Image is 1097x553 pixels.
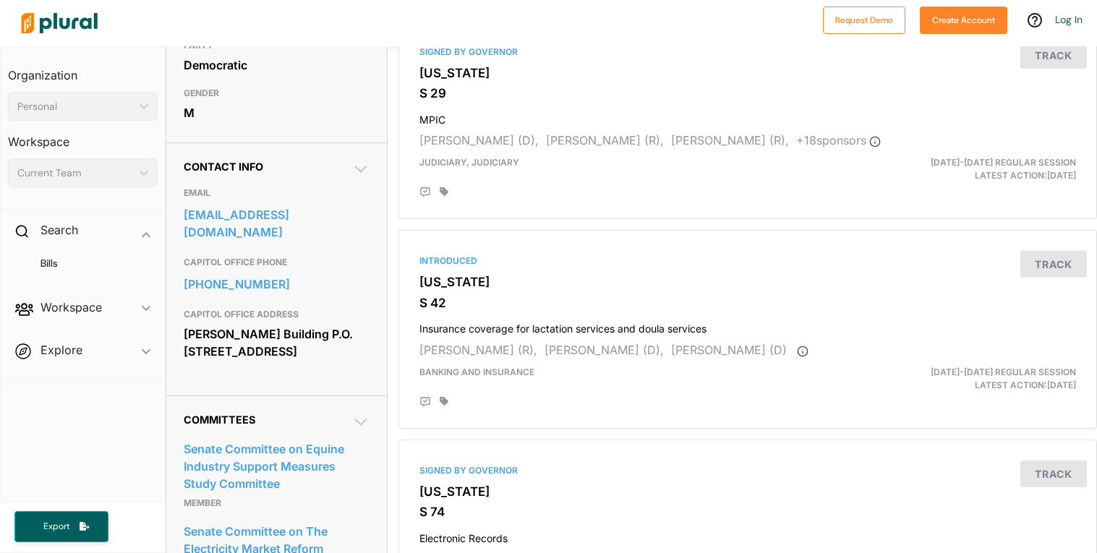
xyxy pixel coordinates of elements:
span: [PERSON_NAME] (D), [419,133,539,147]
h3: [US_STATE] [419,484,1076,499]
span: [PERSON_NAME] (R), [671,133,789,147]
span: Banking and Insurance [419,366,534,377]
h4: Electronic Records [419,526,1076,545]
h3: Workspace [8,121,158,153]
h3: CAPITOL OFFICE PHONE [184,254,370,271]
a: Create Account [920,12,1007,27]
button: Create Account [920,7,1007,34]
button: Request Demo [823,7,905,34]
div: Add Position Statement [419,187,431,198]
span: [PERSON_NAME] (D), [545,343,664,357]
h3: [US_STATE] [419,275,1076,289]
div: Latest Action: [DATE] [861,366,1087,392]
div: Add tags [440,187,448,197]
a: Bills [22,257,150,270]
h2: Search [40,222,78,238]
button: Export [14,511,108,542]
div: Latest Action: [DATE] [861,156,1087,182]
div: Democratic [184,54,370,76]
a: Request Demo [823,12,905,27]
div: [PERSON_NAME] Building P.O. [STREET_ADDRESS] [184,323,370,362]
span: Export [33,520,80,533]
div: Current Team [17,166,134,181]
h3: Organization [8,54,158,86]
span: Contact Info [184,160,263,173]
button: Track [1020,251,1087,278]
h4: MPIC [419,107,1076,127]
p: Member [184,494,370,512]
span: [DATE]-[DATE] Regular Session [931,157,1076,168]
span: [DATE]-[DATE] Regular Session [931,366,1076,377]
h3: EMAIL [184,184,370,202]
span: [PERSON_NAME] (R), [546,133,664,147]
a: Log In [1055,13,1083,26]
h3: S 29 [419,86,1076,100]
span: Judiciary, Judiciary [419,157,519,168]
button: Track [1020,42,1087,69]
div: Add tags [440,396,448,406]
a: Senate Committee on Equine Industry Support Measures Study Committee [184,438,370,494]
h3: GENDER [184,85,370,102]
h4: Insurance coverage for lactation services and doula services [419,316,1076,335]
h3: S 74 [419,505,1076,519]
div: Add Position Statement [419,396,431,408]
span: [PERSON_NAME] (R), [419,343,537,357]
div: Personal [17,99,134,114]
span: Committees [184,413,255,426]
div: M [184,102,370,124]
div: Signed by Governor [419,464,1076,477]
h3: S 42 [419,296,1076,310]
span: + 18 sponsor s [796,133,881,147]
span: [PERSON_NAME] (D) [671,343,787,357]
a: [EMAIL_ADDRESS][DOMAIN_NAME] [184,204,370,243]
div: Introduced [419,254,1076,267]
h3: [US_STATE] [419,66,1076,80]
div: Signed by Governor [419,46,1076,59]
h3: CAPITOL OFFICE ADDRESS [184,306,370,323]
button: Track [1020,460,1087,487]
a: [PHONE_NUMBER] [184,273,370,295]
